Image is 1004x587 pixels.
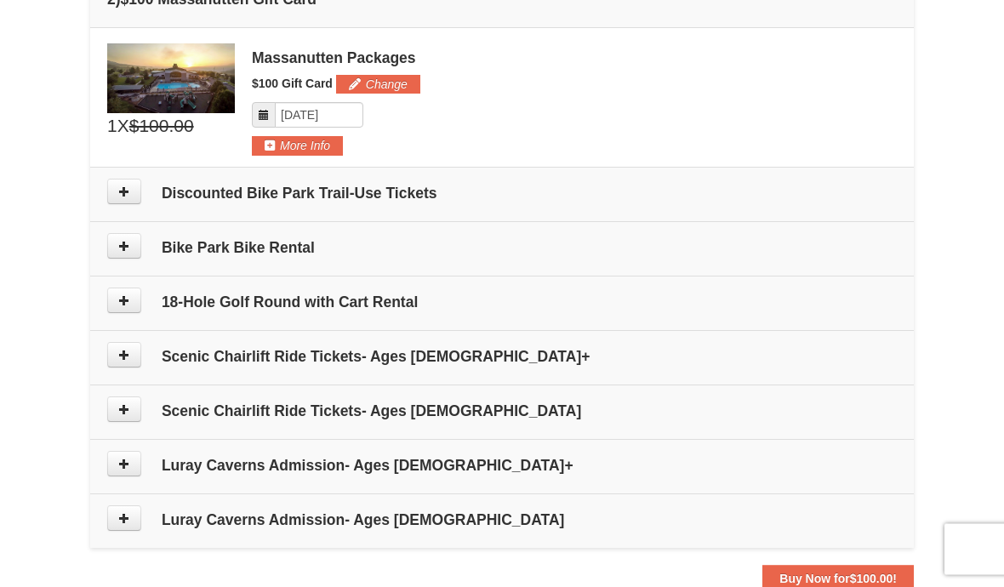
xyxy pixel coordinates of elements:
[107,294,897,311] h4: 18-Hole Golf Round with Cart Rental
[129,114,194,140] span: $100.00
[107,458,897,475] h4: Luray Caverns Admission- Ages [DEMOGRAPHIC_DATA]+
[107,185,897,202] h4: Discounted Bike Park Trail-Use Tickets
[779,573,897,586] strong: Buy Now for !
[107,240,897,257] h4: Bike Park Bike Rental
[107,114,117,140] span: 1
[107,44,235,114] img: 6619879-1.jpg
[107,349,897,366] h4: Scenic Chairlift Ride Tickets- Ages [DEMOGRAPHIC_DATA]+
[107,403,897,420] h4: Scenic Chairlift Ride Tickets- Ages [DEMOGRAPHIC_DATA]
[850,573,893,586] span: $100.00
[117,114,129,140] span: X
[107,512,897,529] h4: Luray Caverns Admission- Ages [DEMOGRAPHIC_DATA]
[252,50,897,67] div: Massanutten Packages
[252,77,333,91] span: $100 Gift Card
[336,76,420,94] button: Change
[252,137,343,156] button: More Info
